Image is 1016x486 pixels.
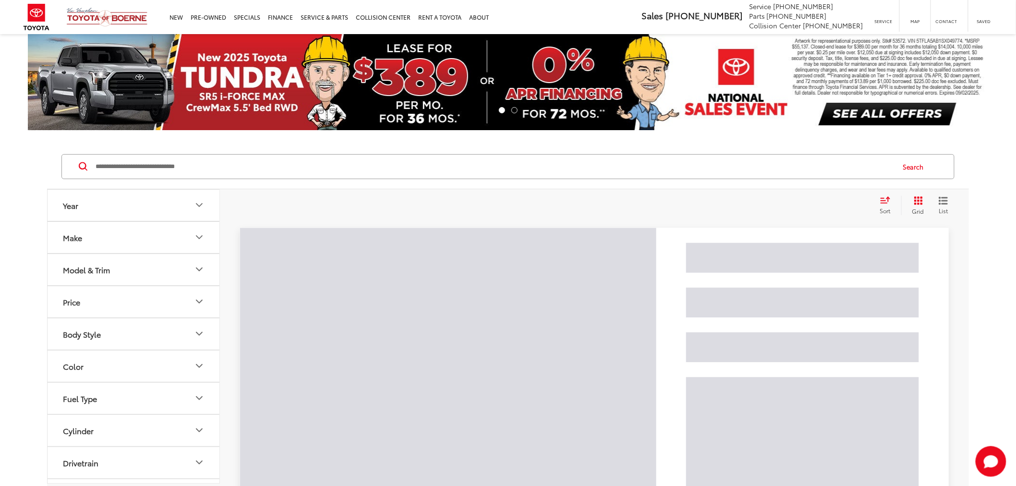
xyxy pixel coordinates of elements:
button: List View [931,196,956,215]
span: Grid [912,207,924,215]
div: Fuel Type [63,394,97,403]
span: Service [749,1,772,11]
div: Drivetrain [194,457,205,468]
button: DrivetrainDrivetrain [48,447,220,478]
button: Select sort value [875,196,901,215]
div: Color [63,362,84,371]
img: Vic Vaughan Toyota of Boerne [66,7,148,27]
button: Body StyleBody Style [48,318,220,350]
div: Make [63,233,82,242]
div: Year [194,199,205,211]
div: Drivetrain [63,458,98,467]
button: Fuel TypeFuel Type [48,383,220,414]
span: [PHONE_NUMBER] [774,1,834,11]
span: [PHONE_NUMBER] [665,9,742,22]
span: [PHONE_NUMBER] [803,21,863,30]
button: PricePrice [48,286,220,317]
span: Saved [973,18,994,24]
button: Search [894,155,938,179]
span: Contact [936,18,957,24]
span: Collision Center [749,21,801,30]
button: CylinderCylinder [48,415,220,446]
div: Fuel Type [194,392,205,404]
div: Body Style [194,328,205,340]
div: Model & Trim [63,265,110,274]
div: Cylinder [63,426,94,435]
span: Service [873,18,895,24]
span: List [939,207,948,215]
button: Toggle Chat Window [976,446,1006,477]
div: Year [63,201,78,210]
input: Search by Make, Model, or Keyword [95,155,894,178]
span: Parts [749,11,765,21]
button: Grid View [901,196,931,215]
span: Map [905,18,926,24]
div: Make [194,231,205,243]
button: Model & TrimModel & Trim [48,254,220,285]
div: Price [63,297,80,306]
button: YearYear [48,190,220,221]
span: Sort [880,207,891,215]
svg: Start Chat [976,446,1006,477]
button: MakeMake [48,222,220,253]
span: Sales [641,9,663,22]
div: Cylinder [194,425,205,436]
div: Price [194,296,205,307]
button: ColorColor [48,351,220,382]
div: Model & Trim [194,264,205,275]
span: [PHONE_NUMBER] [767,11,827,21]
img: New 2025 Toyota Tundra [28,34,988,130]
div: Color [194,360,205,372]
div: Body Style [63,329,101,339]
